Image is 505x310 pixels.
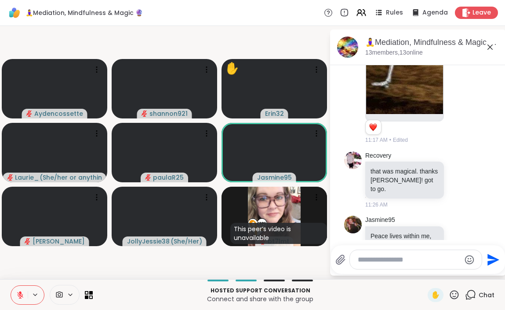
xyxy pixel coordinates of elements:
[248,187,301,246] img: bt7lmt
[371,232,439,258] p: Peace lives within me, even when the world shakes.
[257,173,292,182] span: Jasmine95
[145,174,151,181] span: audio-muted
[98,287,422,295] p: Hosted support conversation
[7,174,13,181] span: audio-muted
[386,8,403,17] span: Rules
[265,109,284,118] span: Erin32
[358,255,460,264] textarea: Type your message
[34,109,83,118] span: Aydencossette
[365,201,388,209] span: 11:26 AM
[472,8,491,17] span: Leave
[393,136,408,144] span: Edited
[366,120,381,134] div: Reaction list
[365,136,388,144] span: 11:17 AM
[344,216,362,233] img: https://sharewell-space-live.sfo3.digitaloceanspaces.com/user-generated/0818d3a5-ec43-4745-9685-c...
[431,290,440,300] span: ✋
[171,237,202,246] span: ( She/Her )
[225,60,239,77] div: ✋
[371,167,439,193] p: that was magical. thanks [PERSON_NAME]! got to go.
[365,37,499,48] div: 🧘‍♀️Mediation, Mindfulness & Magic 🔮 , [DATE]
[368,124,378,131] button: Reactions: love
[337,37,358,58] img: 🧘‍♀️Mediation, Mindfulness & Magic 🔮 , Oct 15
[25,8,143,17] span: 🧘‍♀️Mediation, Mindfulness & Magic 🔮
[230,223,327,244] div: This peer’s video is unavailable
[26,111,33,117] span: audio-muted
[153,173,184,182] span: paulaR25
[365,216,395,225] a: Jasmine95
[464,255,475,265] button: Emoji picker
[344,151,362,169] img: https://sharewell-space-live.sfo3.digitaloceanspaces.com/user-generated/c703a1d2-29a7-4d77-aef4-3...
[40,173,102,182] span: ( She/her or anything else )
[142,111,148,117] span: audio-muted
[98,295,422,303] p: Connect and share with the group
[33,237,85,246] span: [PERSON_NAME]
[365,151,391,160] a: Recovery
[422,8,448,17] span: Agenda
[15,173,39,182] span: Laurie_Ru
[479,291,494,299] span: Chat
[365,48,423,57] p: 13 members, 13 online
[482,250,502,269] button: Send
[149,109,188,118] span: shannon921
[389,136,391,144] span: •
[7,5,22,20] img: ShareWell Logomark
[127,237,170,246] span: JollyJessie38
[25,238,31,244] span: audio-muted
